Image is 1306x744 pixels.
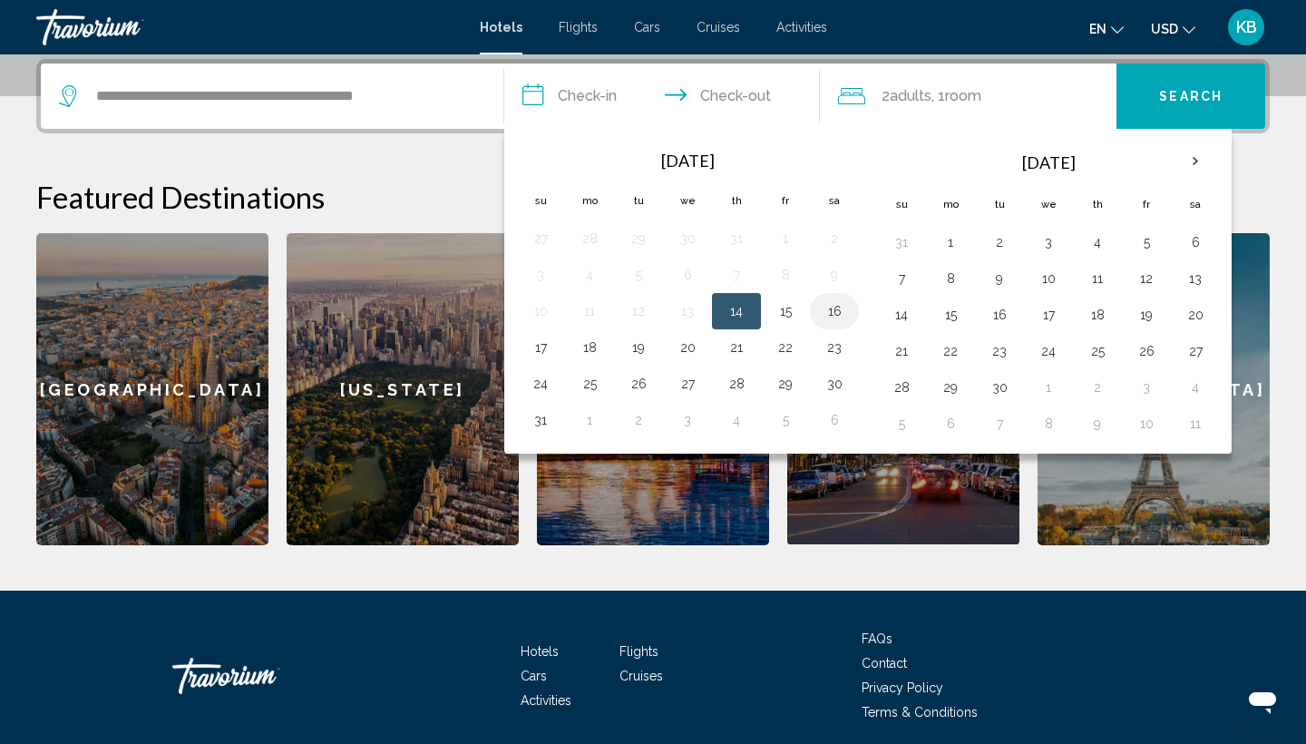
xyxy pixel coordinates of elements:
a: FAQs [862,631,892,646]
span: Cruises [619,669,663,683]
a: Hotels [480,20,522,34]
button: Change language [1089,15,1124,42]
button: Day 29 [771,371,800,396]
span: Privacy Policy [862,680,943,695]
button: User Menu [1223,8,1270,46]
button: Day 29 [936,375,965,400]
button: Day 7 [985,411,1014,436]
button: Day 22 [936,338,965,364]
button: Change currency [1151,15,1195,42]
button: Day 30 [673,226,702,251]
th: [DATE] [926,141,1171,184]
button: Day 28 [722,371,751,396]
button: Day 29 [624,226,653,251]
button: Day 9 [1083,411,1112,436]
button: Day 19 [624,335,653,360]
span: , 1 [931,83,981,109]
button: Day 4 [575,262,604,288]
div: Search widget [41,64,1265,129]
button: Day 5 [771,407,800,433]
button: Next month [1171,141,1220,182]
a: Contact [862,656,907,671]
span: Adults [890,87,931,104]
button: Day 31 [887,230,916,255]
button: Day 6 [1181,230,1210,255]
button: Day 2 [624,407,653,433]
button: Day 4 [1181,375,1210,400]
span: Flights [559,20,598,34]
button: Day 7 [722,262,751,288]
a: Cars [634,20,660,34]
button: Day 3 [1132,375,1161,400]
a: Activities [521,693,571,708]
button: Day 20 [1181,302,1210,328]
button: Day 6 [820,407,849,433]
button: Day 4 [722,407,751,433]
a: Cruises [697,20,740,34]
span: en [1089,22,1106,36]
button: Day 26 [624,371,653,396]
button: Day 12 [624,299,653,324]
button: Day 7 [887,266,916,291]
button: Day 2 [985,230,1014,255]
button: Day 30 [985,375,1014,400]
button: Day 1 [771,226,800,251]
button: Day 20 [673,335,702,360]
button: Day 28 [575,226,604,251]
button: Day 22 [771,335,800,360]
button: Day 6 [673,262,702,288]
button: Day 23 [985,338,1014,364]
button: Day 11 [575,299,604,324]
a: Activities [776,20,827,34]
button: Check in and out dates [504,64,820,129]
span: USD [1151,22,1178,36]
span: Terms & Conditions [862,705,978,720]
button: Day 11 [1181,411,1210,436]
button: Day 5 [624,262,653,288]
button: Day 9 [820,262,849,288]
button: Day 1 [936,230,965,255]
button: Day 31 [722,226,751,251]
button: Day 23 [820,335,849,360]
button: Day 1 [575,407,604,433]
button: Day 8 [936,266,965,291]
button: Day 3 [526,262,555,288]
span: Flights [619,644,658,659]
button: Day 4 [1083,230,1112,255]
button: Travelers: 2 adults, 0 children [820,64,1117,129]
button: Day 17 [1034,302,1063,328]
button: Day 31 [526,407,555,433]
button: Day 1 [1034,375,1063,400]
button: Day 15 [771,299,800,324]
button: Day 13 [673,299,702,324]
button: Day 25 [1083,338,1112,364]
a: Hotels [521,644,559,659]
button: Day 28 [887,375,916,400]
button: Day 17 [526,335,555,360]
button: Day 27 [673,371,702,396]
button: Day 27 [526,226,555,251]
a: Travorium [172,649,354,703]
button: Day 16 [985,302,1014,328]
a: Cars [521,669,547,683]
button: Day 10 [1034,266,1063,291]
button: Day 26 [1132,338,1161,364]
button: Day 21 [722,335,751,360]
button: Day 24 [1034,338,1063,364]
button: Day 19 [1132,302,1161,328]
div: [GEOGRAPHIC_DATA] [36,233,268,545]
h2: Featured Destinations [36,179,1270,215]
button: Day 18 [1083,302,1112,328]
button: Day 27 [1181,338,1210,364]
button: Day 11 [1083,266,1112,291]
button: Day 15 [936,302,965,328]
span: Search [1159,90,1223,104]
button: Day 18 [575,335,604,360]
